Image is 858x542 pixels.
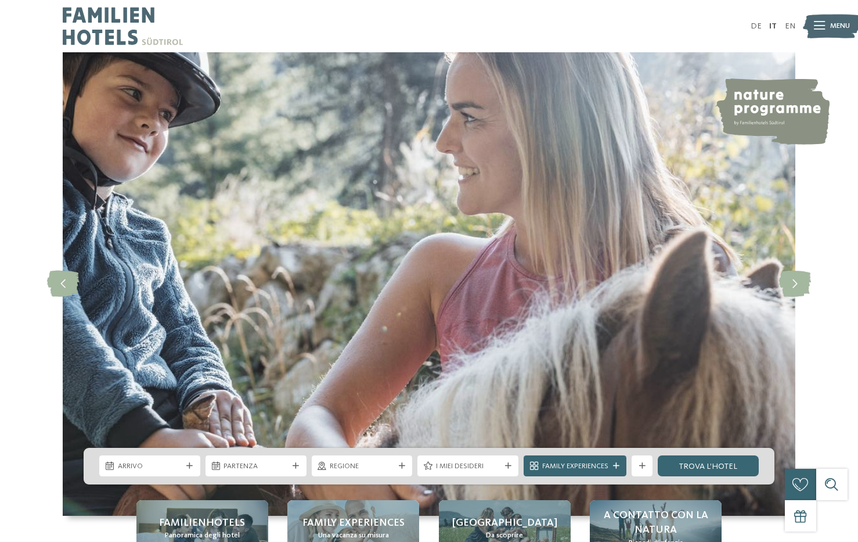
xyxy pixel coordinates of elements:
span: [GEOGRAPHIC_DATA] [452,516,557,530]
a: EN [785,22,795,30]
span: Regione [330,461,394,472]
span: Family Experiences [542,461,608,472]
a: IT [769,22,777,30]
span: Familienhotels [159,516,245,530]
span: Menu [830,21,850,31]
span: Family experiences [302,516,405,530]
span: I miei desideri [436,461,500,472]
img: Family hotel Alto Adige: the happy family places! [63,52,795,516]
span: Partenza [223,461,288,472]
span: Arrivo [118,461,182,472]
span: Una vacanza su misura [318,530,389,541]
span: Panoramica degli hotel [165,530,240,541]
a: DE [751,22,762,30]
a: trova l’hotel [658,455,759,476]
span: A contatto con la natura [600,508,711,537]
span: Da scoprire [486,530,523,541]
img: nature programme by Familienhotels Südtirol [715,78,830,145]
